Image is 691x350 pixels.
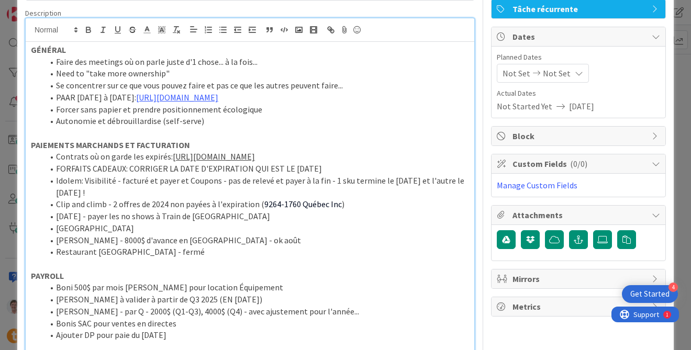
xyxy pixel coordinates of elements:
li: [PERSON_NAME] - 8000$ d'avance en [GEOGRAPHIC_DATA] - ok août [43,234,469,246]
span: Not Set [543,67,571,80]
span: Block [512,130,647,142]
span: Support [22,2,48,14]
span: Dates [512,30,647,43]
strong: PAYROLL [31,270,64,281]
span: Mirrors [512,273,647,285]
strong: GÉNÉRAL [31,44,66,55]
div: Open Get Started checklist, remaining modules: 4 [622,285,678,303]
div: 4 [668,283,678,292]
li: Faire des meetings où on parle juste d'1 chose... à la fois... [43,56,469,68]
li: Bonis SAC pour ventes en directes [43,318,469,330]
div: Get Started [630,289,670,299]
li: [PERSON_NAME] à valider à partir de Q3 2025 (EN [DATE]) [43,293,469,306]
span: Attachments [512,209,647,221]
span: ( 0/0 ) [570,159,587,169]
span: Planned Dates [497,52,660,63]
span: Metrics [512,300,647,313]
a: [URL][DOMAIN_NAME] [173,151,255,162]
span: Actual Dates [497,88,660,99]
li: Boni 500$ par mois [PERSON_NAME] pour location Équipement [43,281,469,293]
li: FORFAITS CADEAUX: CORRIGER LA DATE D'EXPIRATION QUI EST LE [DATE] [43,163,469,175]
span: Description [25,8,61,18]
li: [GEOGRAPHIC_DATA] [43,222,469,234]
li: [PERSON_NAME] - par Q - 2000$ (Q1-Q3), 4000$ (Q4) - avec ajustement pour l'année... [43,306,469,318]
span: 9264-1760 Québec Inc [264,199,342,209]
li: Idolem: Visibilité - facturé et payer et Coupons - pas de relevé et payer à la fin - 1 sku termin... [43,175,469,198]
li: PAAR [DATE] à [DATE]: [43,92,469,104]
a: [URL][DOMAIN_NAME] [136,92,218,103]
li: Forcer sans papier et prendre positionnement écologique [43,104,469,116]
strong: PAIEMENTS MARCHANDS ET FACTURATION [31,140,190,150]
li: Clip and climb - 2 offres de 2024 non payées à l'expiration ( ) [43,198,469,210]
span: [DATE] [569,100,594,112]
span: Not Set [503,67,530,80]
span: Tâche récurrente [512,3,647,15]
span: Contrats où on garde les expirés: [56,151,173,162]
span: Custom Fields [512,157,647,170]
li: Ajouter DP pour paie du [DATE] [43,329,469,341]
li: Need to "take more ownership" [43,67,469,80]
li: Se concentrer sur ce que vous pouvez faire et pas ce que les autres peuvent faire... [43,80,469,92]
li: [DATE] - payer les no shows à Train de [GEOGRAPHIC_DATA] [43,210,469,222]
li: Autonomie et débrouillardise (self-serve) [43,115,469,127]
li: Restaurant [GEOGRAPHIC_DATA] - fermé [43,246,469,258]
a: Manage Custom Fields [497,180,577,190]
span: Not Started Yet [497,100,552,112]
div: 1 [54,4,57,13]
